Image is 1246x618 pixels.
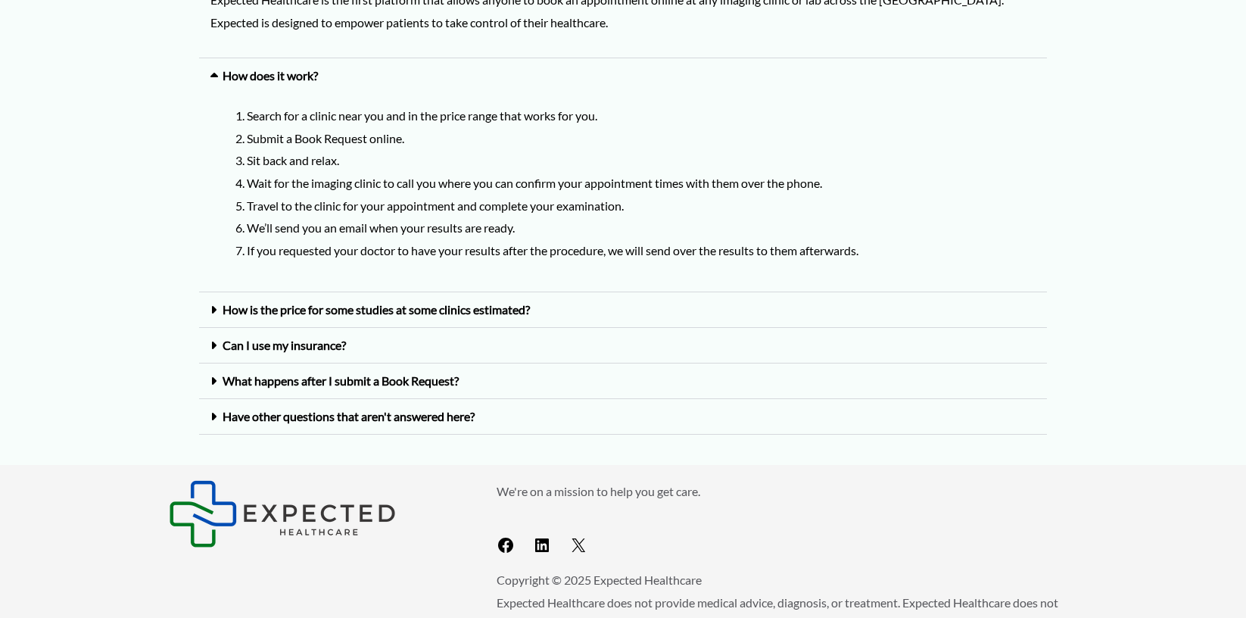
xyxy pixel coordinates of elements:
[169,480,459,548] aside: Footer Widget 1
[247,105,1036,127] li: Search for a clinic near you and in the price range that works for you.
[247,127,1036,150] li: Submit a Book Request online.
[223,68,318,83] a: How does it work?
[247,217,1036,239] li: We’ll send you an email when your results are ready.
[497,480,1077,561] aside: Footer Widget 2
[169,480,396,548] img: Expected Healthcare Logo - side, dark font, small
[247,195,1036,217] li: Travel to the clinic for your appointment and complete your examination.
[199,93,1047,292] div: How does it work?
[199,58,1047,93] div: How does it work?
[247,239,1036,262] li: If you requested your doctor to have your results after the procedure, we will send over the resu...
[223,409,475,423] a: Have other questions that aren't answered here?
[199,292,1047,328] div: How is the price for some studies at some clinics estimated?
[247,172,1036,195] li: Wait for the imaging clinic to call you where you can confirm your appointment times with them ov...
[247,149,1036,172] li: Sit back and relax.
[223,373,459,388] a: What happens after I submit a Book Request?
[199,328,1047,364] div: Can I use my insurance?
[223,338,346,352] a: Can I use my insurance?
[223,302,530,317] a: How is the price for some studies at some clinics estimated?
[497,480,1077,503] p: We're on a mission to help you get care.
[199,399,1047,435] div: Have other questions that aren't answered here?
[497,573,702,587] span: Copyright © 2025 Expected Healthcare
[199,364,1047,399] div: What happens after I submit a Book Request?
